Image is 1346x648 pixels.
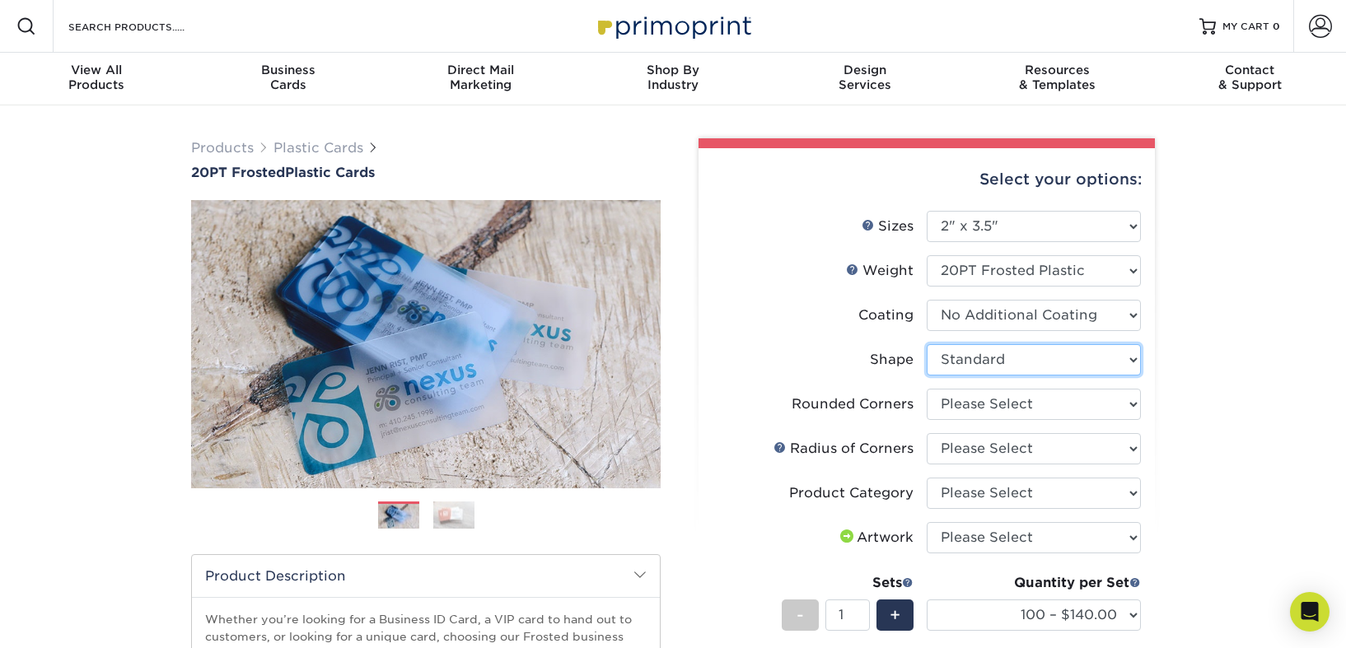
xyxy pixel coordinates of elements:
[577,63,769,77] span: Shop By
[191,165,661,180] a: 20PT FrostedPlastic Cards
[191,165,661,180] h1: Plastic Cards
[769,63,961,92] div: Services
[1154,63,1346,92] div: & Support
[862,217,914,236] div: Sizes
[773,439,914,459] div: Radius of Corners
[870,350,914,370] div: Shape
[961,53,1153,105] a: Resources& Templates
[192,53,384,105] a: BusinessCards
[792,394,914,414] div: Rounded Corners
[961,63,1153,77] span: Resources
[961,63,1153,92] div: & Templates
[192,63,384,77] span: Business
[385,63,577,92] div: Marketing
[846,261,914,281] div: Weight
[1290,592,1330,632] div: Open Intercom Messenger
[1273,21,1280,32] span: 0
[1154,63,1346,77] span: Contact
[769,63,961,77] span: Design
[858,305,914,325] div: Coating
[191,182,661,506] img: 20PT Frosted 01
[890,603,900,627] span: +
[433,501,474,529] img: Plastic Cards 02
[1222,20,1269,34] span: MY CART
[577,53,769,105] a: Shop ByIndustry
[1154,53,1346,105] a: Contact& Support
[378,502,419,531] img: Plastic Cards 01
[192,555,660,597] h2: Product Description
[191,165,285,180] span: 20PT Frosted
[782,573,914,593] div: Sets
[192,63,384,92] div: Cards
[385,63,577,77] span: Direct Mail
[789,483,914,503] div: Product Category
[769,53,961,105] a: DesignServices
[385,53,577,105] a: Direct MailMarketing
[797,603,804,627] span: -
[67,16,227,36] input: SEARCH PRODUCTS.....
[577,63,769,92] div: Industry
[591,8,755,44] img: Primoprint
[273,140,363,156] a: Plastic Cards
[837,528,914,548] div: Artwork
[712,148,1142,211] div: Select your options:
[927,573,1141,593] div: Quantity per Set
[191,140,254,156] a: Products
